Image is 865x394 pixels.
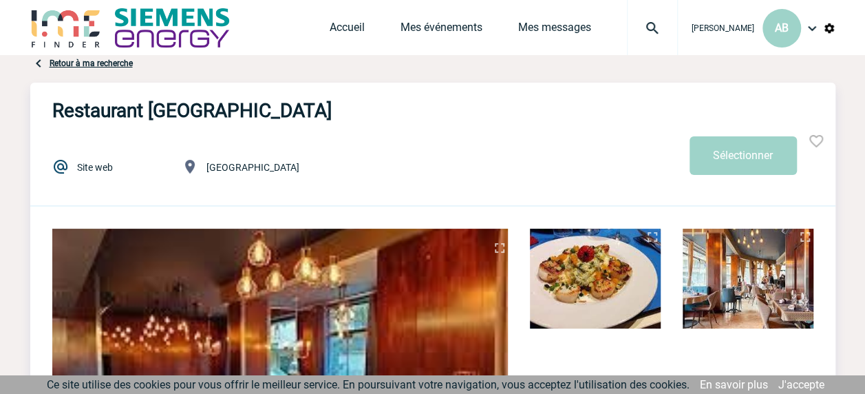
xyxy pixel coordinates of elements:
[401,21,482,40] a: Mes événements
[50,59,133,68] a: Retour à ma recherche
[77,162,113,173] a: Site web
[518,21,591,40] a: Mes messages
[30,8,102,48] img: IME-Finder
[692,23,754,33] span: [PERSON_NAME]
[778,378,824,391] a: J'accepte
[330,21,365,40] a: Accueil
[808,133,824,149] img: Ajouter aux favoris
[52,99,332,122] h3: Restaurant [GEOGRAPHIC_DATA]
[775,21,789,34] span: AB
[206,162,299,173] span: [GEOGRAPHIC_DATA]
[700,378,768,391] a: En savoir plus
[690,136,797,175] button: Sélectionner
[47,378,690,391] span: Ce site utilise des cookies pour vous offrir le meilleur service. En poursuivant votre navigation...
